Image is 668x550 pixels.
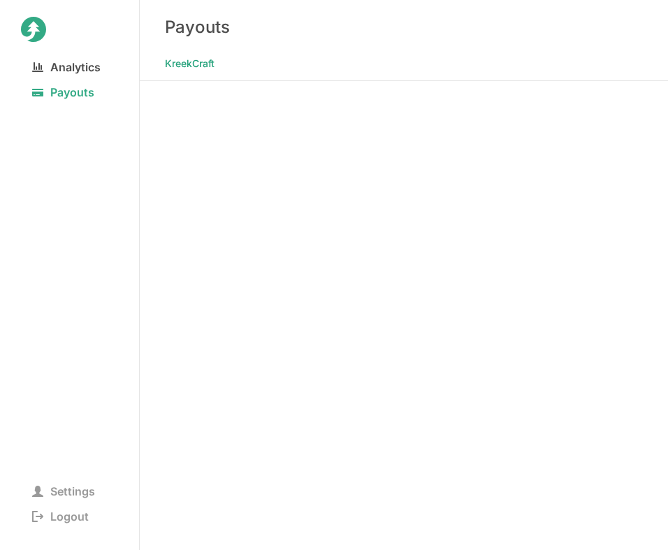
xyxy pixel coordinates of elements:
[165,54,215,73] span: KreekCraft
[21,82,106,102] span: Payouts
[21,57,112,77] span: Analytics
[21,507,100,526] span: Logout
[165,17,230,37] h3: Payouts
[21,482,106,501] span: Settings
